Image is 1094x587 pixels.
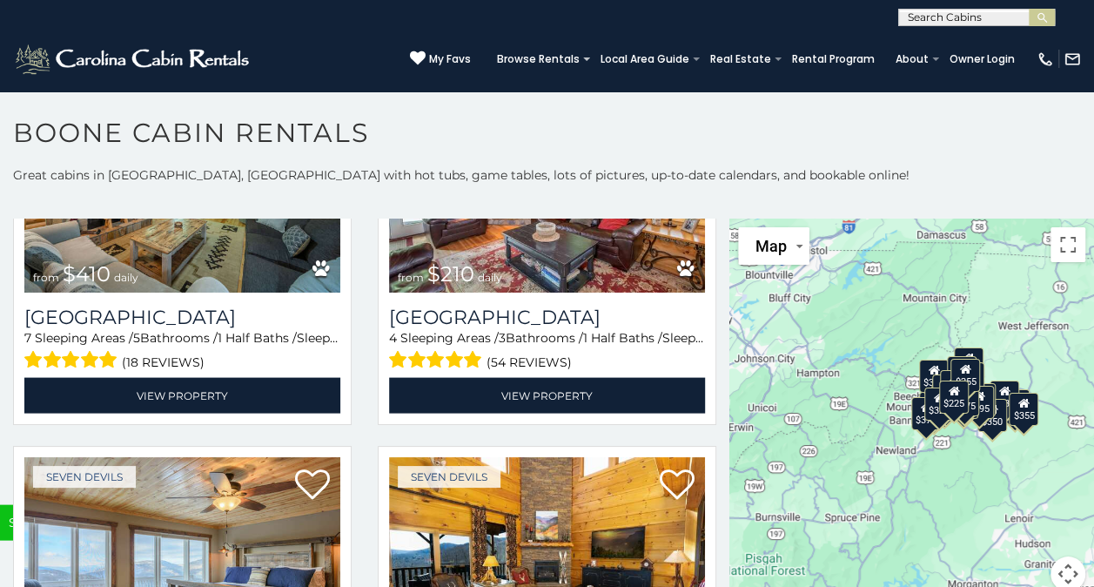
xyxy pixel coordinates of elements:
[938,381,968,414] div: $225
[701,47,780,71] a: Real Estate
[487,351,572,374] span: (54 reviews)
[977,399,1006,432] div: $350
[488,47,588,71] a: Browse Rentals
[704,330,715,346] span: 13
[114,271,138,284] span: daily
[398,271,424,284] span: from
[339,330,353,346] span: 20
[990,381,1019,414] div: $930
[947,356,977,389] div: $320
[122,351,205,374] span: (18 reviews)
[923,388,953,421] div: $325
[1009,393,1038,426] div: $355
[218,330,297,346] span: 1 Half Baths /
[389,329,705,374] div: Sleeping Areas / Bathrooms / Sleeps:
[478,271,502,284] span: daily
[24,329,340,374] div: Sleeping Areas / Bathrooms / Sleeps:
[24,330,31,346] span: 7
[950,359,980,392] div: $255
[33,466,136,488] a: Seven Devils
[963,386,993,419] div: $695
[389,330,397,346] span: 4
[941,47,1024,71] a: Owner Login
[13,42,254,77] img: White-1-2.png
[398,466,500,488] a: Seven Devils
[389,378,705,414] a: View Property
[295,468,330,504] a: Add to favorites
[389,306,705,329] a: [GEOGRAPHIC_DATA]
[1037,51,1054,68] img: phone-regular-white.png
[63,261,111,287] span: $410
[592,47,698,71] a: Local Area Guide
[918,360,948,393] div: $305
[660,468,695,504] a: Add to favorites
[954,362,983,395] div: $250
[499,330,506,346] span: 3
[783,47,883,71] a: Rental Program
[755,237,787,255] span: Map
[389,306,705,329] h3: Willow Valley View
[966,383,996,416] div: $380
[410,51,471,68] a: My Favs
[950,383,979,416] div: $675
[429,51,471,67] span: My Favs
[33,271,59,284] span: from
[954,347,983,381] div: $525
[910,397,940,430] div: $375
[738,227,809,265] button: Change map style
[583,330,662,346] span: 1 Half Baths /
[24,378,340,414] a: View Property
[1064,51,1081,68] img: mail-regular-white.png
[1050,227,1085,262] button: Toggle fullscreen view
[24,306,340,329] a: [GEOGRAPHIC_DATA]
[887,47,937,71] a: About
[133,330,140,346] span: 5
[427,261,474,287] span: $210
[24,306,340,329] h3: Mountainside Lodge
